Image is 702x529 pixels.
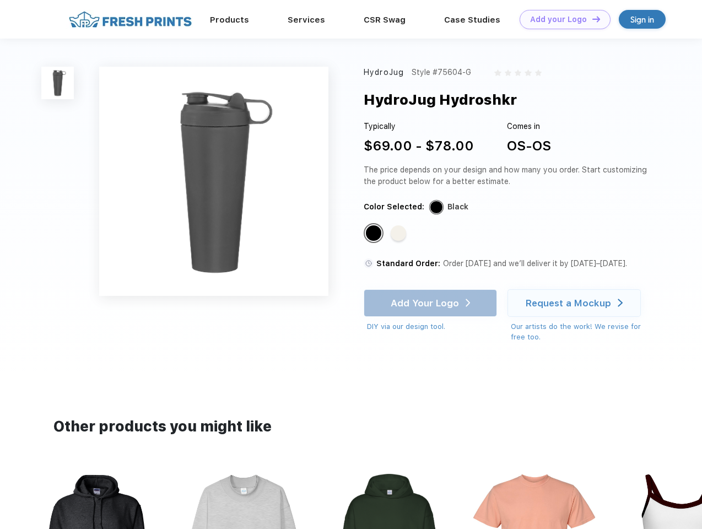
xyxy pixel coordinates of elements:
[99,67,328,296] img: func=resize&h=640
[630,13,654,26] div: Sign in
[447,201,468,213] div: Black
[530,15,587,24] div: Add your Logo
[494,69,501,76] img: gray_star.svg
[376,259,440,268] span: Standard Order:
[366,225,381,241] div: Black
[505,69,511,76] img: gray_star.svg
[66,10,195,29] img: fo%20logo%202.webp
[443,259,627,268] span: Order [DATE] and we’ll deliver it by [DATE]–[DATE].
[525,69,531,76] img: gray_star.svg
[41,67,74,99] img: func=resize&h=100
[619,10,666,29] a: Sign in
[412,67,471,78] div: Style #75604-G
[53,416,648,438] div: Other products you might like
[364,89,517,110] div: HydroJug Hydroshkr
[367,321,497,332] div: DIY via our design tool.
[364,164,651,187] div: The price depends on your design and how many you order. Start customizing the product below for ...
[618,299,623,307] img: white arrow
[364,258,374,268] img: standard order
[364,121,474,132] div: Typically
[515,69,521,76] img: gray_star.svg
[511,321,651,343] div: Our artists do the work! We revise for free too.
[364,201,424,213] div: Color Selected:
[210,15,249,25] a: Products
[391,225,406,241] div: Bone
[592,16,600,22] img: DT
[507,121,551,132] div: Comes in
[507,136,551,156] div: OS-OS
[526,298,611,309] div: Request a Mockup
[535,69,542,76] img: gray_star.svg
[364,136,474,156] div: $69.00 - $78.00
[364,67,404,78] div: HydroJug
